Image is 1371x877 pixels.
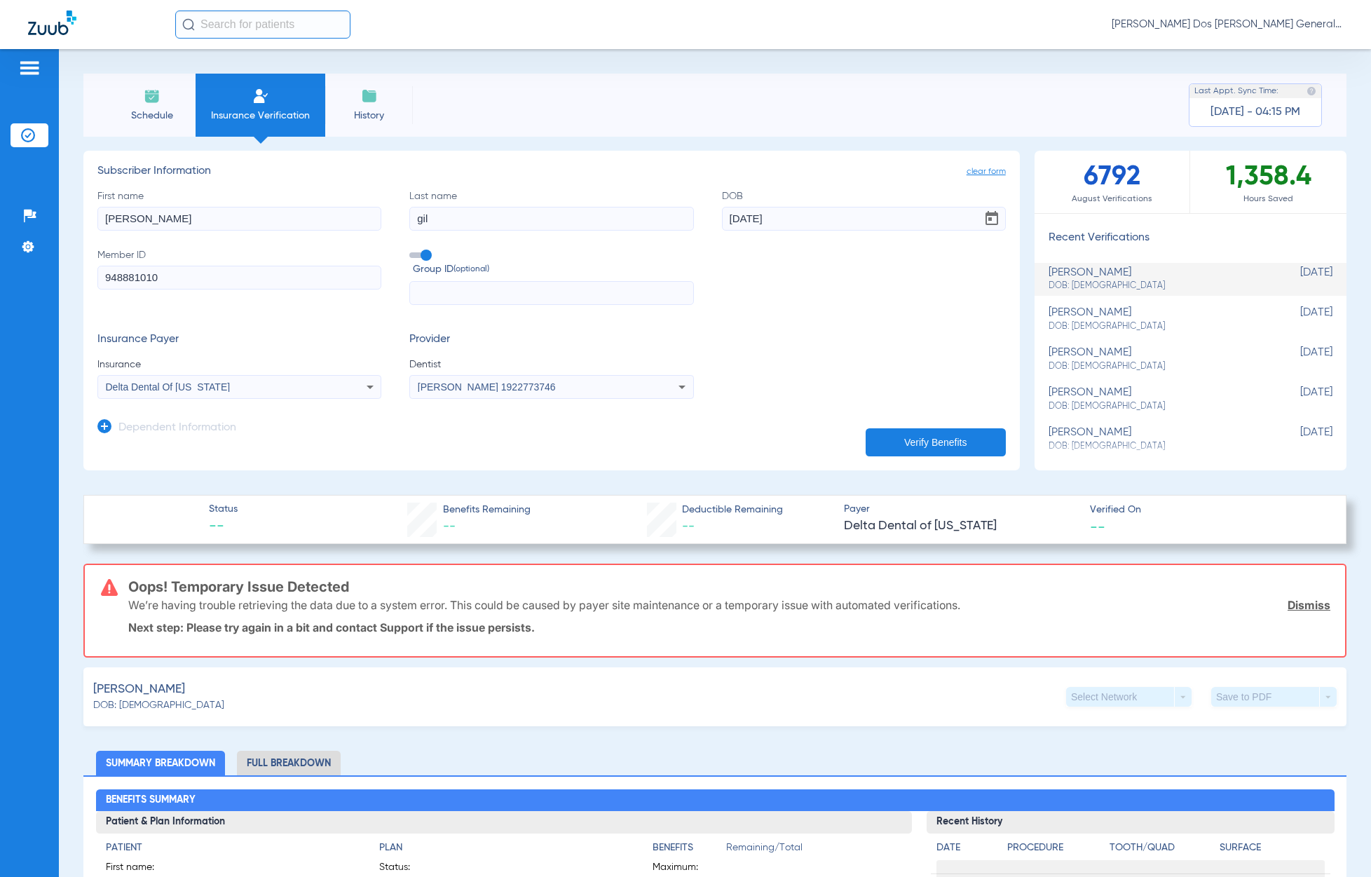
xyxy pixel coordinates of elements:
span: clear form [967,165,1006,179]
h3: Recent Verifications [1035,231,1346,245]
app-breakdown-title: Procedure [1007,841,1105,860]
label: Last name [409,189,693,231]
iframe: Chat Widget [1301,810,1371,877]
small: (optional) [453,262,489,277]
label: Member ID [97,248,381,306]
span: Insurance [97,358,381,372]
span: DOB: [DEMOGRAPHIC_DATA] [1049,320,1262,333]
h3: Dependent Information [118,421,236,435]
span: DOB: [DEMOGRAPHIC_DATA] [1049,440,1262,453]
span: History [336,109,402,123]
h4: Surface [1220,841,1325,855]
img: hamburger-icon [18,60,41,76]
img: Zuub Logo [28,11,76,35]
span: -- [682,520,695,533]
span: [DATE] [1262,266,1332,292]
app-breakdown-title: Benefits [653,841,726,860]
h3: Subscriber Information [97,165,1006,179]
h3: Oops! Temporary Issue Detected [128,580,1330,594]
span: DOB: [DEMOGRAPHIC_DATA] [1049,400,1262,413]
img: Schedule [144,88,161,104]
span: Payer [844,502,1077,517]
button: Verify Benefits [866,428,1006,456]
div: [PERSON_NAME] [1049,346,1262,372]
span: Benefits Remaining [443,503,531,517]
app-breakdown-title: Surface [1220,841,1325,860]
span: DOB: [DEMOGRAPHIC_DATA] [1049,280,1262,292]
a: Dismiss [1288,598,1330,612]
span: [PERSON_NAME] 1922773746 [418,381,556,393]
span: -- [443,520,456,533]
span: Schedule [118,109,185,123]
div: [PERSON_NAME] [1049,386,1262,412]
li: Full Breakdown [237,751,341,775]
span: Dentist [409,358,693,372]
p: We’re having trouble retrieving the data due to a system error. This could be caused by payer sit... [128,598,960,612]
h4: Benefits [653,841,726,855]
span: August Verifications [1035,192,1190,206]
input: Last name [409,207,693,231]
span: [PERSON_NAME] [93,681,185,698]
h4: Date [936,841,995,855]
img: error-icon [101,579,118,596]
input: DOBOpen calendar [722,207,1006,231]
div: [PERSON_NAME] [1049,426,1262,452]
span: [DATE] [1262,426,1332,452]
app-breakdown-title: Date [936,841,995,860]
li: Summary Breakdown [96,751,225,775]
input: First name [97,207,381,231]
h3: Recent History [927,811,1335,834]
h4: Plan [379,841,628,855]
div: [PERSON_NAME] [1049,306,1262,332]
span: Delta Dental Of [US_STATE] [106,381,231,393]
h3: Insurance Payer [97,333,381,347]
img: Search Icon [182,18,195,31]
span: Delta Dental of [US_STATE] [844,517,1077,535]
span: Hours Saved [1190,192,1346,206]
span: DOB: [DEMOGRAPHIC_DATA] [93,698,224,713]
span: Last Appt. Sync Time: [1194,84,1278,98]
span: [DATE] - 04:15 PM [1210,105,1300,119]
input: Member ID [97,266,381,290]
input: Search for patients [175,11,350,39]
label: DOB [722,189,1006,231]
span: [DATE] [1262,386,1332,412]
img: History [361,88,378,104]
div: 1,358.4 [1190,151,1346,213]
span: -- [209,517,238,537]
span: [DATE] [1262,346,1332,372]
div: [PERSON_NAME] [1049,266,1262,292]
p: Next step: Please try again in a bit and contact Support if the issue persists. [128,620,1330,634]
div: 6792 [1035,151,1191,213]
h4: Patient [106,841,355,855]
span: -- [1090,519,1105,533]
span: Group ID [413,262,693,277]
h3: Provider [409,333,693,347]
span: Remaining/Total [726,841,901,860]
img: Manual Insurance Verification [252,88,269,104]
span: [PERSON_NAME] Dos [PERSON_NAME] General | Abra Health [1112,18,1343,32]
img: last sync help info [1307,86,1316,96]
button: Open calendar [978,205,1006,233]
span: Insurance Verification [206,109,315,123]
h4: Procedure [1007,841,1105,855]
span: Status [209,502,238,517]
app-breakdown-title: Tooth/Quad [1110,841,1215,860]
h4: Tooth/Quad [1110,841,1215,855]
span: DOB: [DEMOGRAPHIC_DATA] [1049,360,1262,373]
span: Verified On [1090,503,1323,517]
span: Deductible Remaining [682,503,783,517]
h2: Benefits Summary [96,789,1335,812]
span: [DATE] [1262,306,1332,332]
label: First name [97,189,381,231]
h3: Patient & Plan Information [96,811,912,834]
